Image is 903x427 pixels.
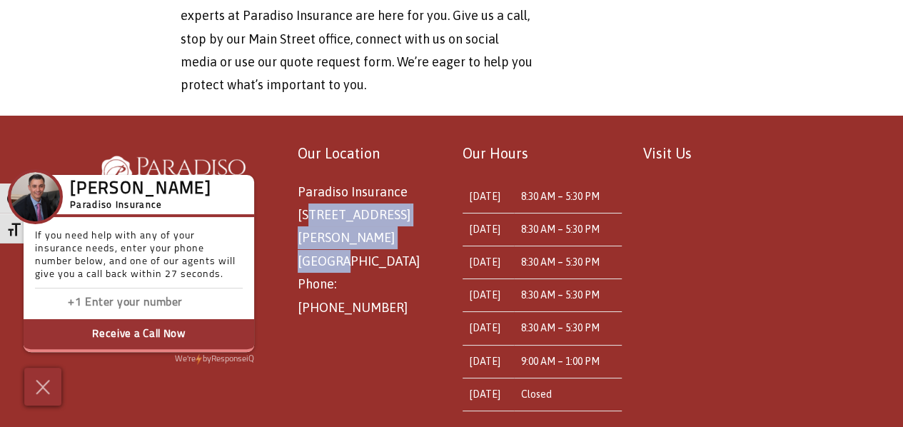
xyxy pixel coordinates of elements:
a: We'rePowered by iconbyResponseiQ [175,355,254,363]
td: [DATE] [463,246,515,278]
td: [DATE] [463,181,515,213]
input: Enter phone number [85,293,228,313]
img: Company Icon [11,172,60,221]
time: 8:30 AM – 5:30 PM [521,223,600,235]
p: Our Location [298,141,441,166]
td: [DATE] [463,312,515,345]
input: Enter country code [42,293,85,313]
button: Receive a Call Now [24,319,254,352]
time: 9:00 AM – 1:00 PM [521,356,600,367]
time: 8:30 AM – 5:30 PM [521,289,600,301]
p: If you need help with any of your insurance needs, enter your phone number below, and one of our ... [35,230,243,288]
iframe: Paradiso Insurance Location [643,181,802,381]
span: Paradiso Insurance [STREET_ADDRESS] [PERSON_NAME][GEOGRAPHIC_DATA] Phone: [PHONE_NUMBER] [298,184,420,315]
h5: Paradiso Insurance [70,198,211,213]
p: Our Hours [463,141,622,166]
p: Visit Us [643,141,802,166]
td: [DATE] [463,213,515,246]
h3: [PERSON_NAME] [70,184,211,196]
td: [DATE] [463,345,515,378]
td: [DATE] [463,279,515,312]
time: 8:30 AM – 5:30 PM [521,191,600,202]
td: Closed [514,378,621,411]
img: Cross icon [32,376,54,398]
time: 8:30 AM – 5:30 PM [521,322,600,333]
span: We're by [175,355,211,363]
img: Powered by icon [196,353,202,365]
time: 8:30 AM – 5:30 PM [521,256,600,268]
td: [DATE] [463,378,515,411]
